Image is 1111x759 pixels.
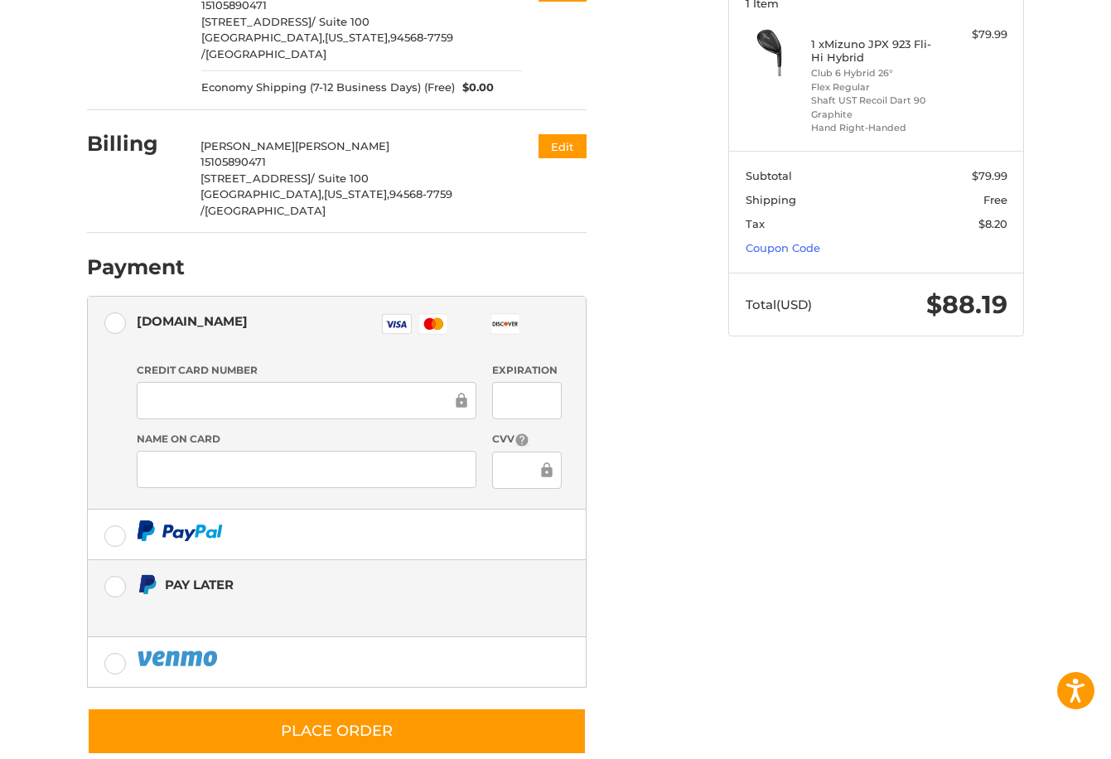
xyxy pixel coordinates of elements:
h2: Billing [87,131,184,157]
img: PayPal icon [137,648,221,669]
div: $79.99 [942,27,1007,43]
span: Shipping [746,193,796,206]
span: [PERSON_NAME] [200,139,295,152]
span: 15105890471 [200,155,266,168]
span: [GEOGRAPHIC_DATA], [200,187,324,201]
span: [GEOGRAPHIC_DATA], [201,31,325,44]
img: PayPal icon [137,520,223,541]
h2: Payment [87,254,185,280]
span: / Suite 100 [311,172,369,185]
span: Tax [746,217,765,230]
iframe: PayPal Message 1 [137,602,483,616]
span: Free [983,193,1007,206]
span: [PERSON_NAME] [295,139,389,152]
span: Subtotal [746,169,792,182]
span: / Suite 100 [312,15,370,28]
h4: 1 x Mizuno JPX 923 Fli-Hi Hybrid [811,37,938,65]
a: Coupon Code [746,241,820,254]
button: Place Order [87,708,587,755]
span: [GEOGRAPHIC_DATA] [205,47,326,60]
span: [US_STATE], [324,187,389,201]
span: $79.99 [972,169,1007,182]
span: $8.20 [978,217,1007,230]
span: [US_STATE], [325,31,390,44]
span: Total (USD) [746,297,812,312]
div: [DOMAIN_NAME] [137,307,248,335]
div: Pay Later [165,571,482,598]
label: CVV [492,432,561,447]
label: Credit Card Number [137,363,476,378]
span: [GEOGRAPHIC_DATA] [205,204,326,217]
span: $88.19 [926,289,1007,320]
span: 94568-7759 / [201,31,453,60]
li: Hand Right-Handed [811,121,938,135]
span: $0.00 [455,80,495,96]
span: [STREET_ADDRESS] [200,172,311,185]
img: Pay Later icon [137,574,157,595]
li: Flex Regular [811,80,938,94]
label: Name on Card [137,432,476,447]
button: Edit [539,134,587,158]
span: [STREET_ADDRESS] [201,15,312,28]
span: Economy Shipping (7-12 Business Days) (Free) [201,80,455,96]
li: Shaft UST Recoil Dart 90 Graphite [811,94,938,121]
span: 94568-7759 / [200,187,452,217]
li: Club 6 Hybrid 26° [811,66,938,80]
label: Expiration [492,363,561,378]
